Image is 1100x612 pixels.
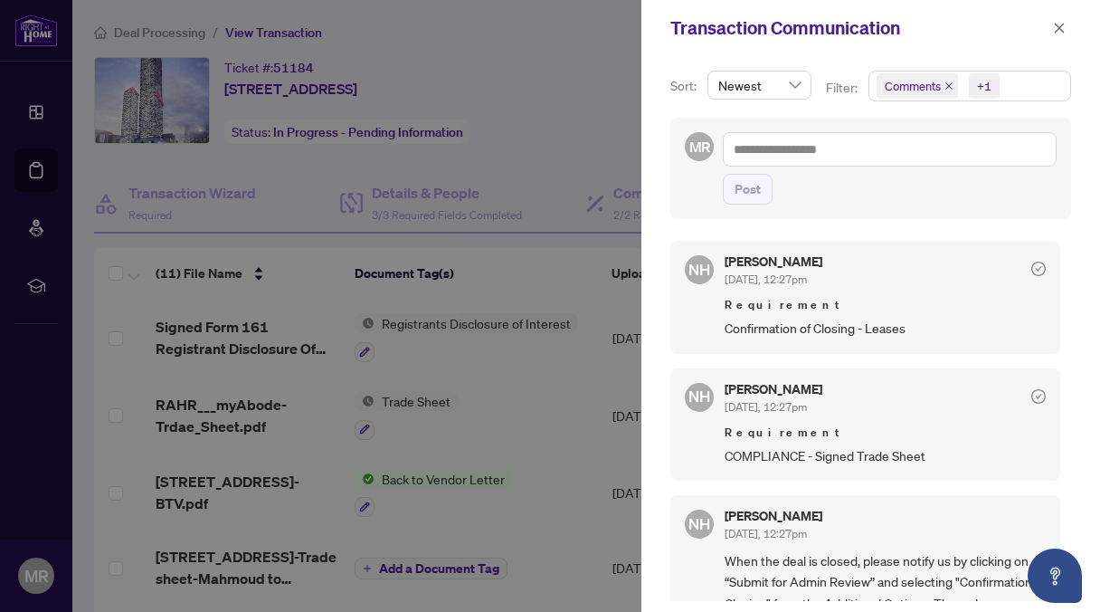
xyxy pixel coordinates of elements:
span: MR [688,136,710,158]
span: Requirement [725,296,1046,314]
span: [DATE], 12:27pm [725,527,807,540]
button: Post [723,174,773,205]
p: Sort: [670,76,700,96]
span: Confirmation of Closing - Leases [725,318,1046,339]
button: Open asap [1028,549,1082,603]
h5: [PERSON_NAME] [725,383,822,396]
h5: [PERSON_NAME] [725,255,822,268]
span: [DATE], 12:27pm [725,273,807,286]
span: close [1053,22,1066,34]
span: Comments [877,73,958,99]
span: check-circle [1031,389,1046,404]
h5: [PERSON_NAME] [725,510,822,522]
span: Requirement [725,424,1046,442]
span: NH [688,512,710,536]
div: Transaction Communication [670,14,1048,42]
span: NH [688,386,710,409]
span: close [944,81,953,91]
span: COMPLIANCE - Signed Trade Sheet [725,445,1046,466]
span: [DATE], 12:27pm [725,400,807,414]
p: Filter: [826,78,860,98]
span: Comments [885,77,941,95]
div: +1 [977,77,991,95]
span: check-circle [1031,262,1046,276]
span: NH [688,258,710,282]
span: Newest [718,72,801,99]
